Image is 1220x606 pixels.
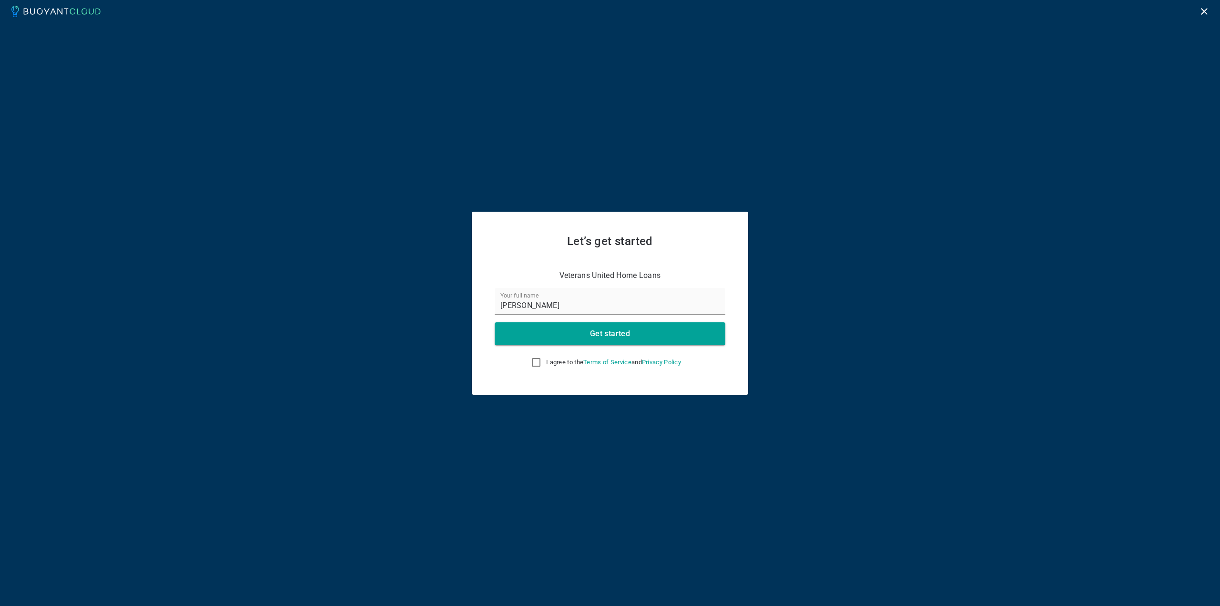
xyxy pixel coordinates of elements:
button: Get started [495,322,725,345]
span: I agree to the and [546,359,681,366]
a: Privacy Policy [642,359,681,366]
a: Logout [1196,6,1212,15]
h4: Get started [590,329,630,339]
p: Veterans United Home Loans [559,271,661,280]
label: Your full name [500,291,539,299]
a: Terms of Service [583,359,631,366]
h2: Let’s get started [495,235,725,248]
button: Logout [1196,3,1212,20]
